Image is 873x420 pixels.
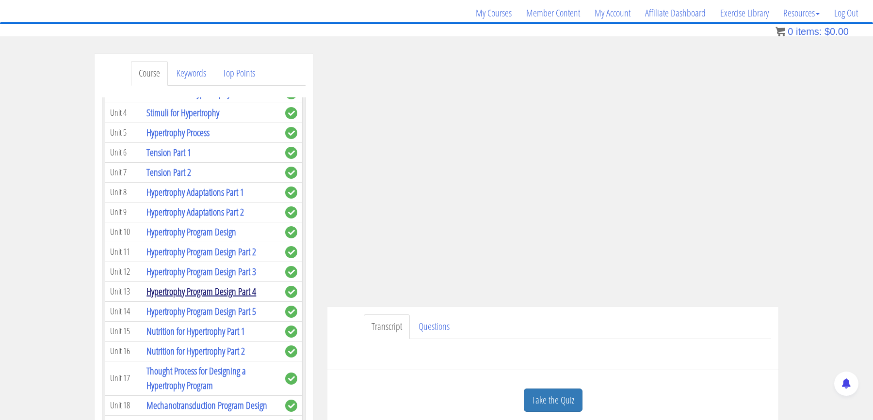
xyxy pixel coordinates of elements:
span: 0 [788,26,793,37]
span: complete [285,147,297,159]
a: Hypertrophy Process [146,126,210,139]
span: complete [285,400,297,412]
span: complete [285,246,297,258]
span: complete [285,226,297,238]
td: Unit 6 [105,142,142,162]
td: Unit 7 [105,162,142,182]
a: Hypertrophy Adaptations Part 2 [146,205,244,218]
td: Unit 8 [105,182,142,202]
a: Course [131,61,168,86]
td: Unit 15 [105,321,142,341]
td: Unit 16 [105,341,142,361]
span: items: [796,26,822,37]
a: Hypertrophy Program Design Part 2 [146,245,256,258]
td: Unit 5 [105,123,142,142]
a: Nutrition for Hypertrophy Part 2 [146,344,245,358]
span: complete [285,206,297,218]
a: Thought Process for Designing a Hypertrophy Program [146,364,246,392]
td: Unit 10 [105,222,142,242]
span: complete [285,286,297,298]
td: Unit 12 [105,262,142,281]
a: Hypertrophy Program Design Part 4 [146,285,256,298]
a: Take the Quiz [524,389,582,412]
a: Conditions for Hypertrophy [146,86,230,99]
a: Questions [411,314,457,339]
td: Unit 9 [105,202,142,222]
img: icon11.png [776,27,785,36]
a: Hypertrophy Program Design [146,225,236,238]
td: Unit 17 [105,361,142,395]
bdi: 0.00 [824,26,849,37]
a: Nutrition for Hypertrophy Part 1 [146,325,245,338]
span: complete [285,107,297,119]
span: complete [285,127,297,139]
td: Unit 14 [105,301,142,321]
iframe: To enrich screen reader interactions, please activate Accessibility in Grammarly extension settings [327,54,778,307]
a: Keywords [169,61,214,86]
a: 0 items: $0.00 [776,26,849,37]
a: Top Points [215,61,263,86]
a: Mechanotransduction Program Design [146,399,267,412]
span: complete [285,187,297,199]
a: Hypertrophy Program Design Part 5 [146,305,256,318]
a: Hypertrophy Adaptations Part 1 [146,186,244,199]
td: Unit 11 [105,242,142,262]
a: Tension Part 2 [146,166,191,179]
a: Tension Part 1 [146,146,191,159]
a: Transcript [364,314,410,339]
span: complete [285,326,297,338]
span: complete [285,306,297,318]
span: complete [285,266,297,278]
td: Unit 4 [105,103,142,123]
span: $ [824,26,830,37]
a: Stimuli for Hypertrophy [146,106,219,119]
a: Hypertrophy Program Design Part 3 [146,265,256,278]
span: complete [285,167,297,179]
td: Unit 18 [105,395,142,415]
span: complete [285,373,297,385]
td: Unit 13 [105,281,142,301]
span: complete [285,345,297,358]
